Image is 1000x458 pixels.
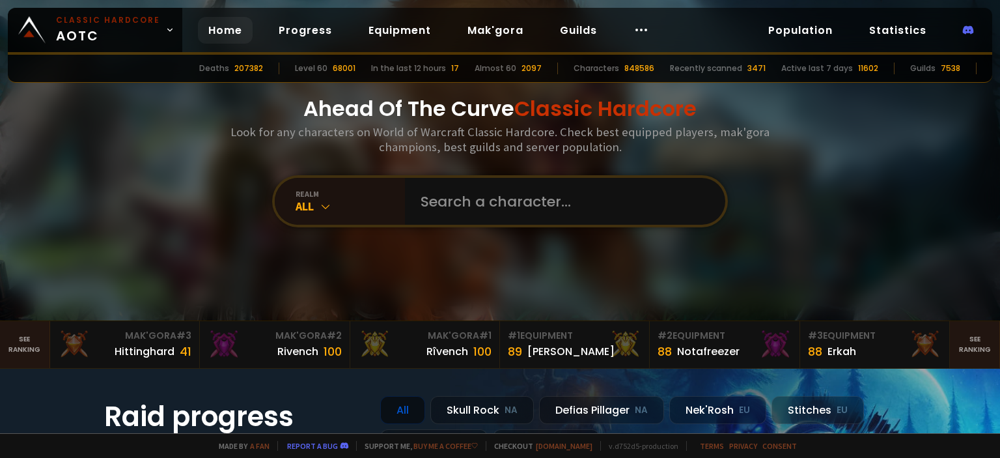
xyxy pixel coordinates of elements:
[380,429,488,457] div: Doomhowl
[451,63,459,74] div: 17
[858,63,878,74] div: 11602
[747,63,766,74] div: 3471
[327,329,342,342] span: # 2
[58,329,191,343] div: Mak'Gora
[758,17,843,44] a: Population
[658,329,791,343] div: Equipment
[670,63,742,74] div: Recently scanned
[859,17,937,44] a: Statistics
[104,396,365,437] h1: Raid progress
[380,396,425,424] div: All
[827,343,856,360] div: Erkah
[527,343,615,360] div: [PERSON_NAME]
[56,14,160,46] span: AOTC
[808,329,941,343] div: Equipment
[234,63,263,74] div: 207382
[371,63,446,74] div: In the last 12 hours
[514,94,697,123] span: Classic Hardcore
[211,441,270,451] span: Made by
[771,396,864,424] div: Stitches
[762,441,797,451] a: Consent
[739,404,750,417] small: EU
[800,321,950,368] a: #3Equipment88Erkah
[296,189,405,199] div: realm
[225,124,775,154] h3: Look for any characters on World of Warcraft Classic Hardcore. Check best equipped players, mak'g...
[180,343,191,360] div: 41
[295,63,327,74] div: Level 60
[479,329,492,342] span: # 1
[350,321,500,368] a: Mak'Gora#1Rîvench100
[250,441,270,451] a: a fan
[781,63,853,74] div: Active last 7 days
[669,396,766,424] div: Nek'Rosh
[650,321,799,368] a: #2Equipment88Notafreezer
[500,321,650,368] a: #1Equipment89[PERSON_NAME]
[808,329,823,342] span: # 3
[508,329,641,343] div: Equipment
[303,93,697,124] h1: Ahead Of The Curve
[56,14,160,26] small: Classic Hardcore
[176,329,191,342] span: # 3
[356,441,478,451] span: Support me,
[493,429,600,457] div: Soulseeker
[677,343,740,360] div: Notafreezer
[508,329,520,342] span: # 1
[729,441,757,451] a: Privacy
[324,343,342,360] div: 100
[941,63,960,74] div: 7538
[536,441,592,451] a: [DOMAIN_NAME]
[549,17,607,44] a: Guilds
[539,396,664,424] div: Defias Pillager
[486,441,592,451] span: Checkout
[521,63,542,74] div: 2097
[199,63,229,74] div: Deaths
[457,17,534,44] a: Mak'gora
[277,343,318,360] div: Rivench
[808,343,822,360] div: 88
[658,329,673,342] span: # 2
[574,63,619,74] div: Characters
[200,321,350,368] a: Mak'Gora#2Rivench100
[358,329,492,343] div: Mak'Gora
[50,321,200,368] a: Mak'Gora#3Hittinghard41
[413,178,710,225] input: Search a character...
[950,321,1000,368] a: Seeranking
[198,17,253,44] a: Home
[473,343,492,360] div: 100
[287,441,338,451] a: Report a bug
[508,343,522,360] div: 89
[700,441,724,451] a: Terms
[296,199,405,214] div: All
[600,441,678,451] span: v. d752d5 - production
[358,17,441,44] a: Equipment
[430,396,534,424] div: Skull Rock
[413,441,478,451] a: Buy me a coffee
[910,63,936,74] div: Guilds
[475,63,516,74] div: Almost 60
[658,343,672,360] div: 88
[208,329,341,343] div: Mak'Gora
[624,63,654,74] div: 848586
[635,404,648,417] small: NA
[426,343,468,360] div: Rîvench
[505,404,518,417] small: NA
[268,17,342,44] a: Progress
[115,343,174,360] div: Hittinghard
[837,404,848,417] small: EU
[8,8,182,52] a: Classic HardcoreAOTC
[333,63,355,74] div: 68001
